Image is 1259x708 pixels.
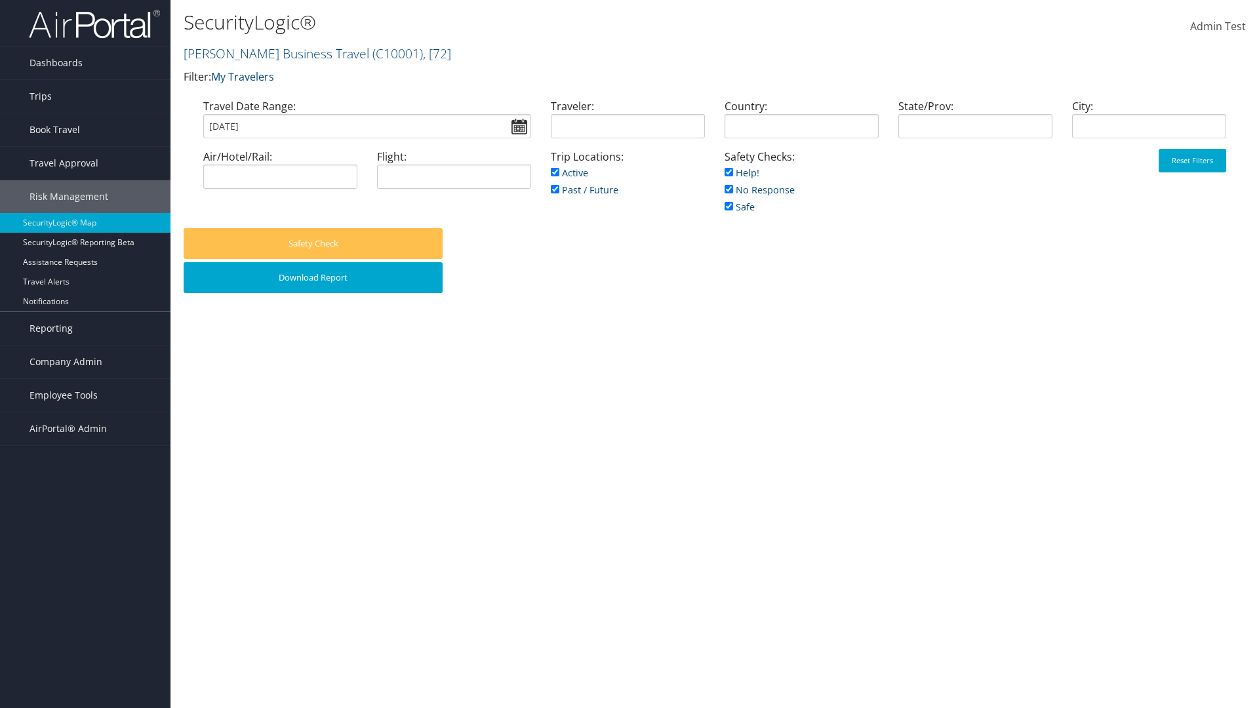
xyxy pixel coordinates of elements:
[715,149,889,228] div: Safety Checks:
[367,149,541,199] div: Flight:
[725,184,795,196] a: No Response
[30,345,102,378] span: Company Admin
[725,167,759,179] a: Help!
[1159,149,1226,172] button: Reset Filters
[184,262,443,293] button: Download Report
[541,149,715,211] div: Trip Locations:
[551,167,588,179] a: Active
[193,98,541,149] div: Travel Date Range:
[184,45,451,62] a: [PERSON_NAME] Business Travel
[30,80,52,113] span: Trips
[29,9,160,39] img: airportal-logo.png
[193,149,367,199] div: Air/Hotel/Rail:
[1190,7,1246,47] a: Admin Test
[551,184,618,196] a: Past / Future
[725,201,755,213] a: Safe
[541,98,715,149] div: Traveler:
[889,98,1062,149] div: State/Prov:
[211,69,274,84] a: My Travelers
[184,228,443,259] button: Safety Check
[1062,98,1236,149] div: City:
[30,412,107,445] span: AirPortal® Admin
[30,379,98,412] span: Employee Tools
[30,312,73,345] span: Reporting
[30,180,108,213] span: Risk Management
[715,98,889,149] div: Country:
[184,9,892,36] h1: SecurityLogic®
[30,113,80,146] span: Book Travel
[423,45,451,62] span: , [ 72 ]
[184,69,892,86] p: Filter:
[372,45,423,62] span: ( C10001 )
[30,147,98,180] span: Travel Approval
[30,47,83,79] span: Dashboards
[1190,19,1246,33] span: Admin Test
